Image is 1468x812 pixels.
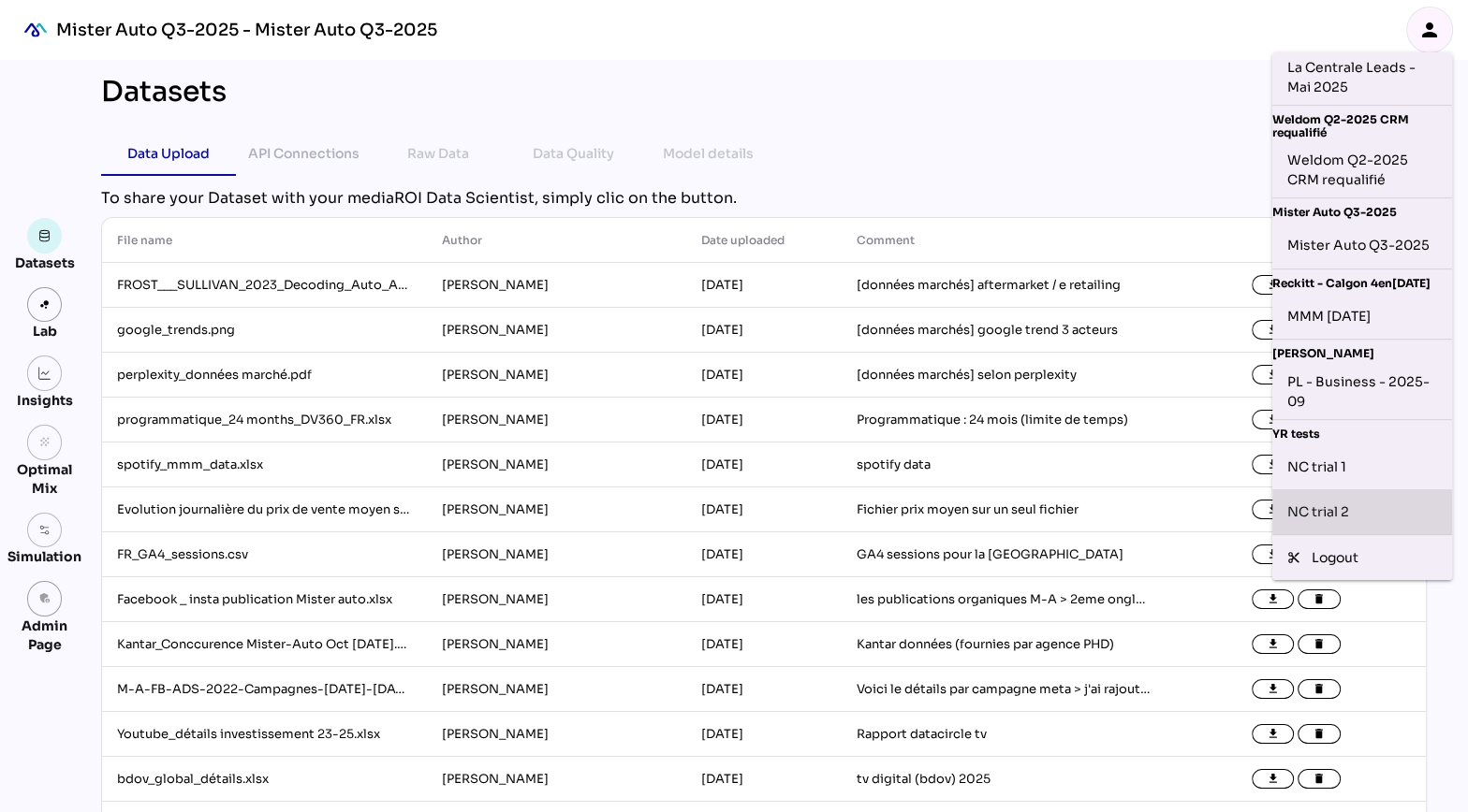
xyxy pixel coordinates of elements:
td: [DATE] [686,532,842,577]
td: programmatique_24 months_DV360_FR.xlsx [102,398,427,442]
i: file_download [1267,324,1280,337]
td: FR_GA4_sessions.csv [102,532,427,577]
div: Lab [24,322,66,341]
i: content_cut [1287,551,1300,564]
i: delete [1313,683,1326,696]
i: file_download [1267,728,1280,741]
div: Weldom Q2-2025 CRM requalifié [1287,151,1437,190]
td: [données marchés] selon perplexity [842,353,1167,398]
th: File name [102,218,427,263]
td: les publications organiques M-A > 2eme onglet vers le spreadsheet car j'ai du bricoler ce fichier... [842,577,1167,622]
i: file_download [1267,773,1280,786]
td: [PERSON_NAME] [427,487,686,532]
td: [DATE] [686,442,842,487]
td: [données marchés] google trend 3 acteurs [842,308,1167,353]
td: [PERSON_NAME] [427,622,686,667]
td: [PERSON_NAME] [427,667,686,712]
td: Fichier prix moyen sur un seul fichier [842,487,1167,532]
th: Comment [842,218,1167,263]
div: Mister Auto Q3-2025 [1287,231,1437,261]
th: Author [427,218,686,263]
i: person [1418,19,1441,41]
td: perplexity_données marché.pdf [102,353,427,398]
td: google_trends.png [102,308,427,353]
img: data.svg [38,229,51,242]
div: Raw Data [407,142,469,165]
img: graph.svg [38,367,51,380]
td: M-A-FB-ADS-2022-Campagnes-[DATE]-[DATE] (1).xlsx [102,667,427,712]
td: Evolution journalière du prix de vente moyen sur FR Avril 2023.csv [102,487,427,532]
i: file_download [1267,458,1280,471]
td: [DATE] [686,353,842,398]
td: [DATE] [686,487,842,532]
td: [PERSON_NAME] [427,442,686,487]
th: Actions [1167,218,1426,263]
div: Admin Page [7,616,81,654]
td: [PERSON_NAME] [427,398,686,442]
i: file_download [1267,369,1280,382]
div: MMM [DATE] [1287,301,1437,331]
div: Logout [1312,548,1437,568]
i: delete [1313,638,1326,651]
i: grain [38,436,51,449]
td: [données marchés] aftermarket / e retailing [842,263,1167,308]
td: Programmatique : 24 mois (limite de temps) [842,398,1167,442]
div: Datasets [101,75,227,109]
div: [PERSON_NAME] [1272,340,1452,364]
td: Kantar données (fournies par agence PHD) [842,622,1167,667]
td: [DATE] [686,667,842,712]
div: Mister Auto Q3-2025 [1272,198,1452,223]
td: [PERSON_NAME] [427,712,686,757]
td: [DATE] [686,398,842,442]
i: file_download [1267,413,1280,427]
i: file_download [1267,593,1280,606]
div: mediaROI [15,9,56,51]
div: Optimal Mix [7,460,81,498]
div: La Centrale Leads - Mai 2025 [1287,58,1437,97]
td: [PERSON_NAME] [427,308,686,353]
td: Facebook _ insta publication Mister auto.xlsx [102,577,427,622]
img: settings.svg [38,524,51,537]
td: [PERSON_NAME] [427,353,686,398]
td: tv digital (bdov) 2025 [842,757,1167,802]
i: delete [1313,773,1326,786]
td: [PERSON_NAME] [427,757,686,802]
td: FROST___SULLIVAN_2023_Decoding_Auto_Aftermarket_E-Retailing_Stellantis_Final_Presentaion_VF.pdf [102,263,427,308]
td: spotify_mmm_data.xlsx [102,442,427,487]
td: GA4 sessions pour la [GEOGRAPHIC_DATA] [842,532,1167,577]
td: [DATE] [686,712,842,757]
td: Kantar_Conccurence Mister-Auto Oct [DATE].xlsx [102,622,427,667]
div: Weldom Q2-2025 CRM requalifié [1272,106,1452,144]
td: [DATE] [686,308,842,353]
div: API Connections [248,142,360,165]
td: Voici le détails par campagne meta > j'ai rajouté le type de campagne en colonne et aussi les dat... [842,667,1167,712]
div: To share your Dataset with your mediaROI Data Scientist, simply clic on the button. [101,187,1427,210]
div: PL - Business - 2025-09 [1287,372,1437,412]
i: delete [1313,593,1326,606]
td: [DATE] [686,263,842,308]
td: [PERSON_NAME] [427,532,686,577]
td: spotify data [842,442,1167,487]
i: file_download [1267,548,1280,561]
td: [DATE] [686,622,842,667]
div: NC trial 2 [1287,497,1437,527]
th: Date uploaded [686,218,842,263]
i: delete [1313,728,1326,741]
div: Insights [17,391,73,410]
div: Reckitt - Calgon 4en[DATE] [1272,269,1452,294]
div: NC trial 1 [1287,452,1437,482]
img: lab.svg [38,298,51,312]
i: file_download [1267,638,1280,651]
td: Rapport datacircle tv [842,712,1167,757]
i: admin_panel_settings [38,592,51,605]
td: bdov_global_détails.xlsx [102,757,427,802]
div: Simulation [7,547,81,566]
div: Data Quality [533,142,614,165]
i: file_download [1267,683,1280,696]
div: Data Upload [127,142,210,165]
td: [DATE] [686,577,842,622]
div: Datasets [15,254,75,272]
i: file_download [1267,279,1280,292]
div: YR tests [1272,420,1452,444]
